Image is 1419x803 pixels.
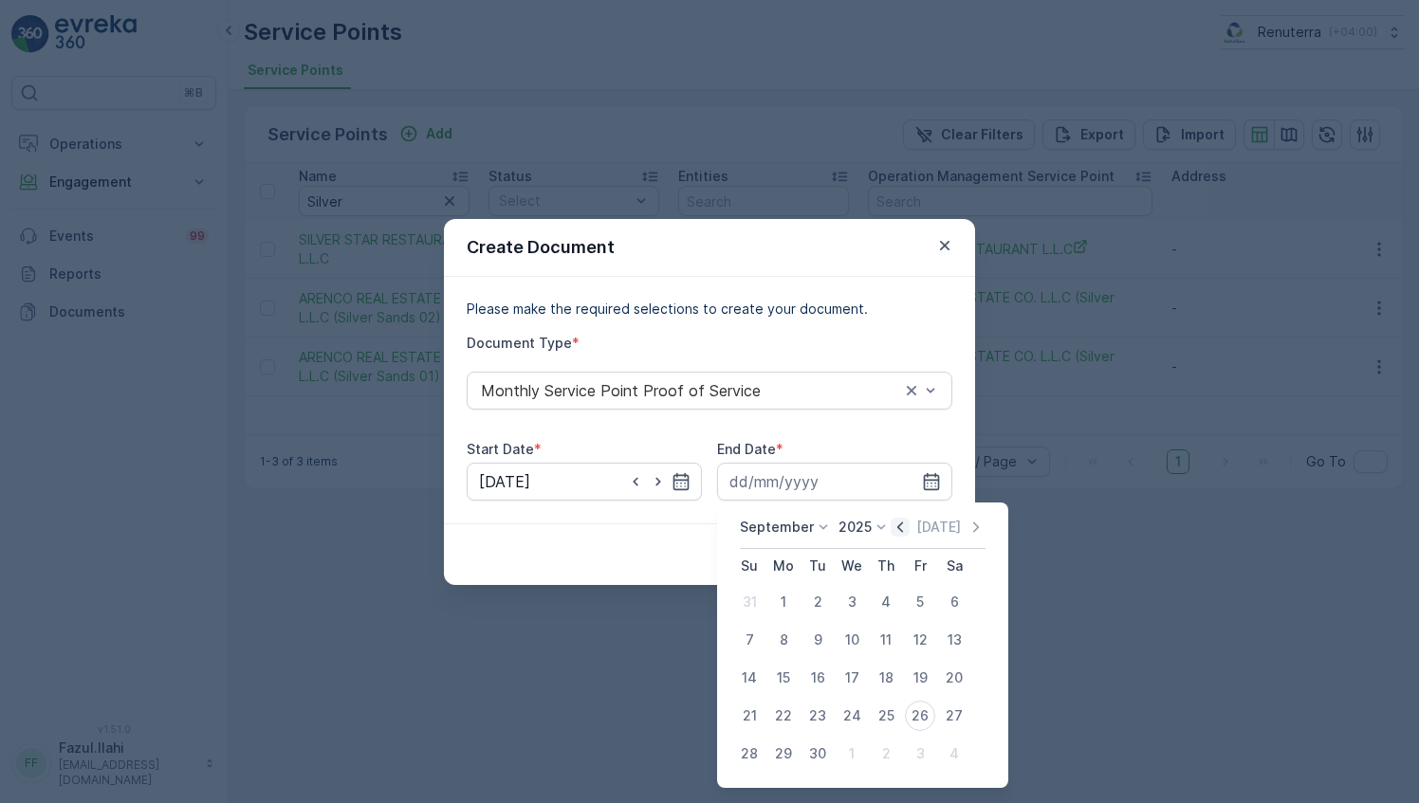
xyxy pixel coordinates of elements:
[905,663,935,693] div: 19
[717,463,952,501] input: dd/mm/yyyy
[871,701,901,731] div: 25
[768,701,799,731] div: 22
[467,441,534,457] label: Start Date
[467,300,952,319] p: Please make the required selections to create your document.
[734,739,765,769] div: 28
[766,549,801,583] th: Monday
[939,739,969,769] div: 4
[905,587,935,617] div: 5
[905,625,935,655] div: 12
[801,549,835,583] th: Tuesday
[871,739,901,769] div: 2
[905,701,935,731] div: 26
[939,663,969,693] div: 20
[734,701,765,731] div: 21
[905,739,935,769] div: 3
[802,663,833,693] div: 16
[802,701,833,731] div: 23
[916,518,961,537] p: [DATE]
[871,663,901,693] div: 18
[802,587,833,617] div: 2
[939,701,969,731] div: 27
[734,663,765,693] div: 14
[939,625,969,655] div: 13
[937,549,971,583] th: Saturday
[467,335,572,351] label: Document Type
[740,518,814,537] p: September
[768,739,799,769] div: 29
[802,739,833,769] div: 30
[732,549,766,583] th: Sunday
[835,549,869,583] th: Wednesday
[734,587,765,617] div: 31
[768,587,799,617] div: 1
[837,739,867,769] div: 1
[467,234,615,261] p: Create Document
[467,463,702,501] input: dd/mm/yyyy
[871,625,901,655] div: 11
[939,587,969,617] div: 6
[837,663,867,693] div: 17
[717,441,776,457] label: End Date
[768,625,799,655] div: 8
[768,663,799,693] div: 15
[837,625,867,655] div: 10
[869,549,903,583] th: Thursday
[837,587,867,617] div: 3
[837,701,867,731] div: 24
[903,549,937,583] th: Friday
[838,518,872,537] p: 2025
[734,625,765,655] div: 7
[802,625,833,655] div: 9
[871,587,901,617] div: 4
